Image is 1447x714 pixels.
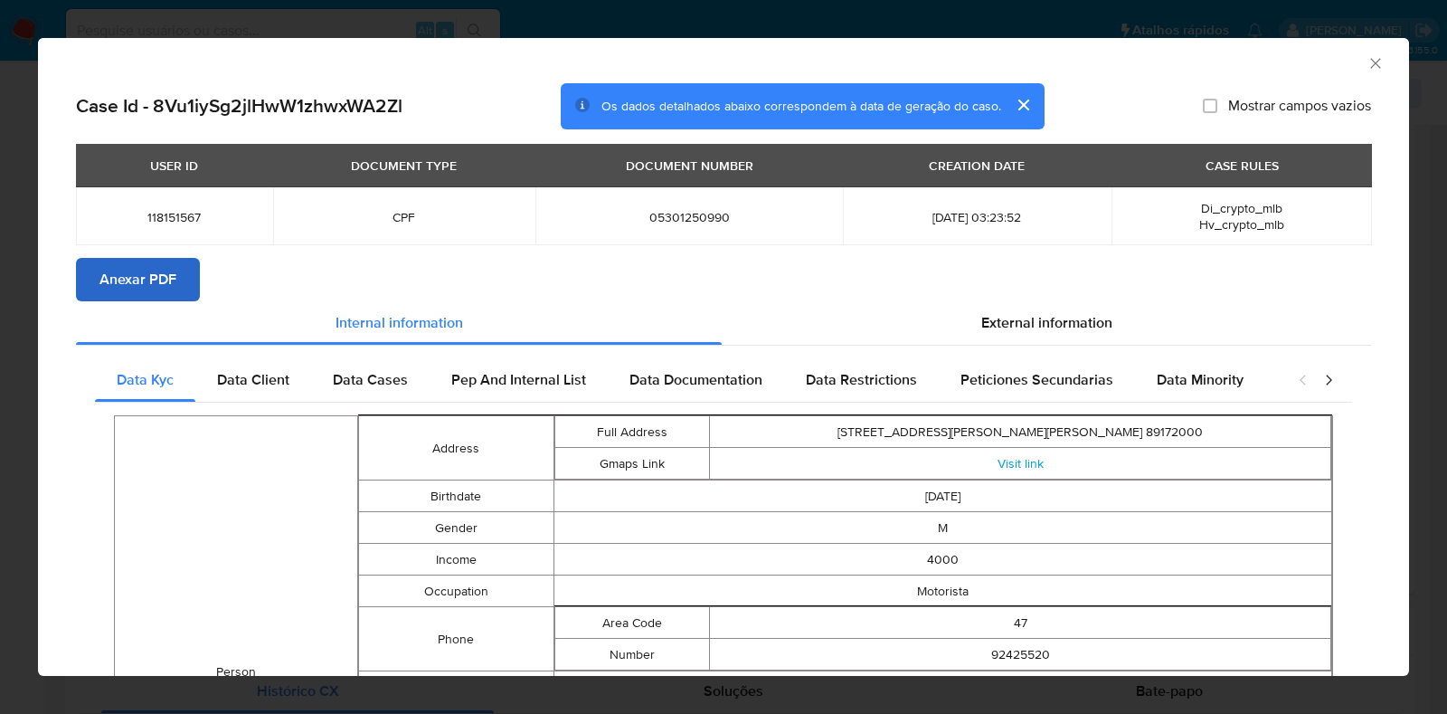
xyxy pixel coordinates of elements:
[615,150,764,181] div: DOCUMENT NUMBER
[601,97,1001,115] span: Os dados detalhados abaixo correspondem à data de geração do caso.
[359,671,553,703] td: Marital Status
[1228,97,1371,115] span: Mostrar campos vazios
[359,607,553,671] td: Phone
[295,209,515,225] span: CPF
[554,639,710,671] td: Number
[99,260,176,300] span: Anexar PDF
[553,576,1332,607] td: Motorista
[1201,199,1282,217] span: Di_crypto_mlb
[865,209,1090,225] span: [DATE] 03:23:52
[340,150,468,181] div: DOCUMENT TYPE
[629,369,762,390] span: Data Documentation
[1157,369,1244,390] span: Data Minority
[553,512,1332,544] td: M
[1199,215,1284,233] span: Hv_crypto_mlb
[76,258,200,301] button: Anexar PDF
[557,209,821,225] span: 05301250990
[998,454,1044,472] a: Visit link
[76,94,402,118] h2: Case Id - 8Vu1iySg2jlHwW1zhwxWA2Zl
[1367,54,1383,71] button: Fechar a janela
[117,369,174,390] span: Data Kyc
[554,607,710,639] td: Area Code
[710,416,1331,448] td: [STREET_ADDRESS][PERSON_NAME][PERSON_NAME] 89172000
[217,369,289,390] span: Data Client
[98,209,251,225] span: 118151567
[1203,99,1217,113] input: Mostrar campos vazios
[960,369,1113,390] span: Peticiones Secundarias
[359,481,553,512] td: Birthdate
[95,358,1280,402] div: Detailed internal info
[1195,150,1290,181] div: CASE RULES
[554,416,710,448] td: Full Address
[333,369,408,390] span: Data Cases
[451,369,586,390] span: Pep And Internal List
[38,38,1409,676] div: closure-recommendation-modal
[336,312,463,333] span: Internal information
[981,312,1112,333] span: External information
[553,481,1332,512] td: [DATE]
[806,369,917,390] span: Data Restrictions
[1001,83,1045,127] button: cerrar
[359,512,553,544] td: Gender
[359,544,553,576] td: Income
[359,416,553,481] td: Address
[710,607,1331,639] td: 47
[553,671,1332,703] td: SINGLE
[76,301,1371,345] div: Detailed info
[359,576,553,607] td: Occupation
[139,150,209,181] div: USER ID
[710,639,1331,671] td: 92425520
[554,448,710,480] td: Gmaps Link
[553,544,1332,576] td: 4000
[918,150,1036,181] div: CREATION DATE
